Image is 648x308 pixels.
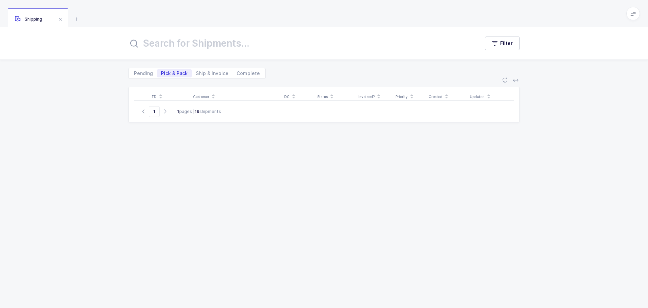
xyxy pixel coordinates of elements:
[485,37,520,50] button: Filter
[161,71,188,76] span: Pick & Pack
[237,71,260,76] span: Complete
[128,35,471,51] input: Search for Shipments...
[134,71,153,76] span: Pending
[15,17,42,22] span: Shipping
[196,71,228,76] span: Ship & Invoice
[500,40,513,47] span: Filter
